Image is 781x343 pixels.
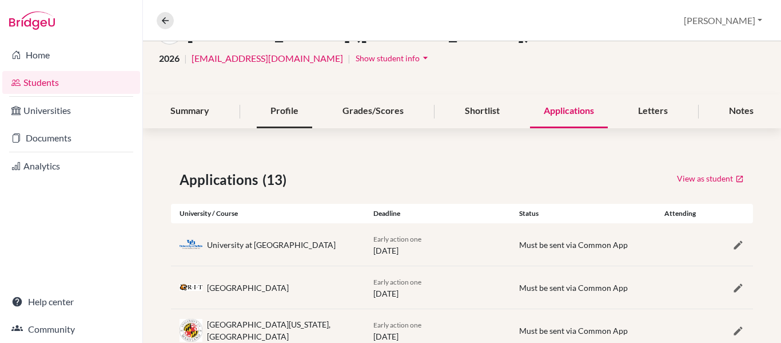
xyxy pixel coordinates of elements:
[519,240,628,250] span: Must be sent via Common App
[519,326,628,336] span: Must be sent via Common App
[356,53,420,63] span: Show student info
[451,94,513,128] div: Shortlist
[257,94,312,128] div: Profile
[207,239,336,251] div: University at [GEOGRAPHIC_DATA]
[355,49,432,67] button: Show student infoarrow_drop_down
[715,94,767,128] div: Notes
[373,235,421,243] span: Early action one
[180,319,202,342] img: us_umd_61blo108.jpeg
[373,321,421,329] span: Early action one
[2,290,140,313] a: Help center
[157,94,223,128] div: Summary
[530,94,608,128] div: Applications
[2,99,140,122] a: Universities
[2,44,140,66] a: Home
[2,127,140,149] a: Documents
[207,318,356,342] div: [GEOGRAPHIC_DATA][US_STATE], [GEOGRAPHIC_DATA]
[365,275,511,299] div: [DATE]
[2,318,140,341] a: Community
[676,169,744,187] a: View as student
[192,52,343,65] a: [EMAIL_ADDRESS][DOMAIN_NAME]
[184,52,187,65] span: |
[511,208,656,219] div: Status
[2,155,140,178] a: Analytics
[679,10,767,31] button: [PERSON_NAME]
[159,52,180,65] span: 2026
[420,52,431,64] i: arrow_drop_down
[373,278,421,286] span: Early action one
[365,318,511,342] div: [DATE]
[2,71,140,94] a: Students
[171,208,365,219] div: University / Course
[207,282,289,294] div: [GEOGRAPHIC_DATA]
[180,169,262,190] span: Applications
[624,94,682,128] div: Letters
[9,11,55,30] img: Bridge-U
[365,232,511,257] div: [DATE]
[519,283,628,293] span: Must be sent via Common App
[365,208,511,219] div: Deadline
[329,94,417,128] div: Grades/Scores
[656,208,704,219] div: Attending
[180,240,202,249] img: us_buf_h5_y6h2r.png
[348,52,350,65] span: |
[262,169,291,190] span: (13)
[180,284,202,291] img: us_rit_db4dqp4x.jpeg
